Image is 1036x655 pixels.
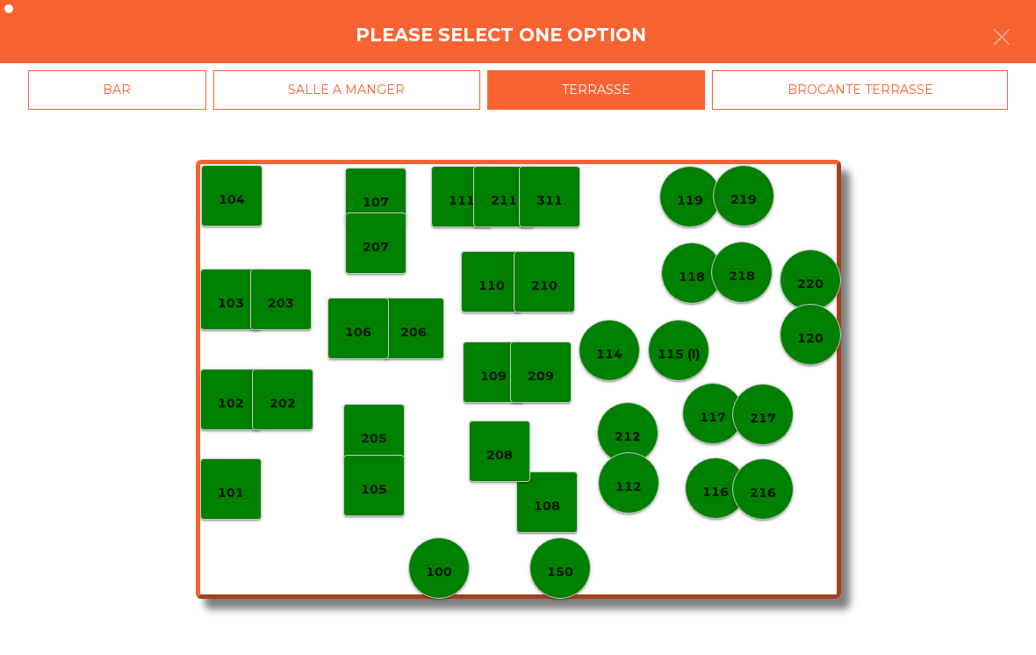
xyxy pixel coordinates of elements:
[491,191,517,211] p: 211
[400,322,427,342] p: 206
[658,344,700,364] p: 115 (I)
[487,70,706,110] div: TERRASSE
[486,445,513,465] p: 208
[615,427,641,447] p: 212
[700,407,726,428] p: 117
[596,344,622,364] p: 114
[268,293,294,313] p: 203
[534,496,560,516] p: 108
[677,191,703,211] p: 119
[218,393,244,414] p: 102
[270,393,296,414] p: 202
[363,192,389,212] p: 107
[729,266,755,286] p: 218
[345,322,371,342] p: 106
[363,237,389,257] p: 207
[679,267,705,287] p: 118
[219,190,245,210] p: 104
[356,22,646,48] h4: Please select one option
[480,366,507,386] p: 109
[28,70,206,110] div: BAR
[361,428,387,449] p: 205
[712,70,1008,110] div: BROCANTE TERRASSE
[750,483,776,503] p: 216
[536,191,563,211] p: 311
[750,408,776,428] p: 217
[797,274,824,294] p: 220
[702,482,729,502] p: 116
[531,276,558,296] p: 210
[528,366,554,386] p: 209
[615,477,642,497] p: 112
[730,190,757,210] p: 219
[218,293,244,313] p: 103
[426,562,452,582] p: 100
[797,328,824,349] p: 120
[361,479,387,500] p: 105
[478,276,505,296] p: 110
[449,191,475,211] p: 111
[547,562,573,582] p: 150
[218,483,244,503] p: 101
[213,70,480,110] div: SALLE A MANGER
